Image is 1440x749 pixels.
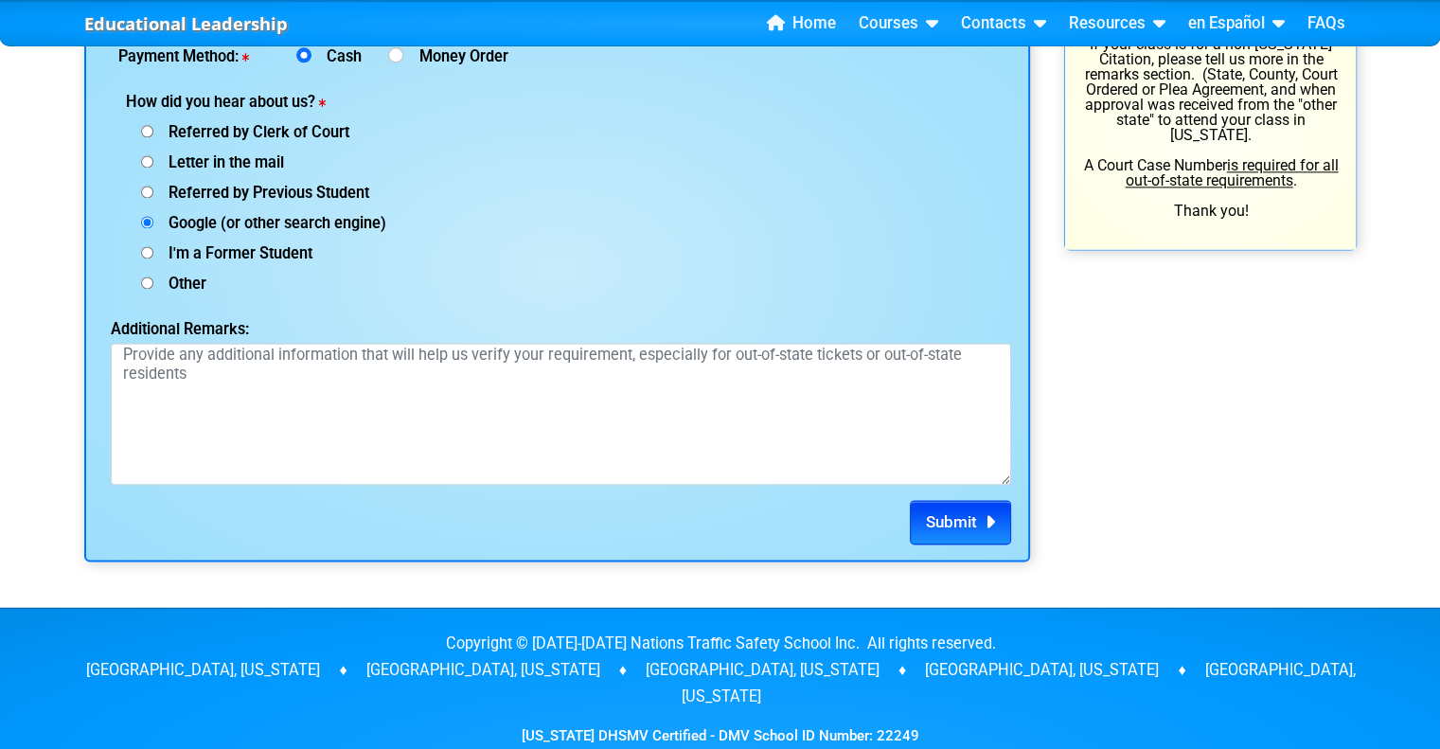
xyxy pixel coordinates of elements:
input: Referred by Previous Student [141,186,153,198]
a: Home [759,9,844,38]
span: I'm a Former Student [153,244,312,262]
input: Google (or other search engine) [141,216,153,228]
button: Submit [910,500,1011,545]
a: FAQs [1300,9,1353,38]
input: Other [141,276,153,289]
input: Letter in the mail [141,155,153,168]
span: Submit [926,512,977,531]
span: Referred by Previous Student [153,184,369,202]
u: is required for all out-of-state requirements [1126,156,1339,189]
p: Copyright © [DATE]-[DATE] Nations Traffic Safety School Inc. All rights reserved. [GEOGRAPHIC_DAT... [84,631,1357,710]
label: Additional Remarks: [111,322,336,337]
span: Other [153,275,206,293]
a: Resources [1061,9,1173,38]
span: Letter in the mail [153,153,284,171]
a: en Español [1181,9,1292,38]
label: Payment Method: [118,49,270,64]
label: Cash [319,49,369,64]
input: Referred by Clerk of Court [141,125,153,137]
p: If your class is for a non-[US_STATE] Citation, please tell us more in the remarks section. (Stat... [1082,37,1339,219]
a: Courses [851,9,946,38]
label: Money Order [412,49,508,64]
label: How did you hear about us? [126,95,421,110]
a: Contacts [953,9,1054,38]
input: I'm a Former Student [141,246,153,259]
span: Google (or other search engine) [153,214,386,232]
a: Educational Leadership [84,9,288,40]
span: Referred by Clerk of Court [153,123,349,141]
